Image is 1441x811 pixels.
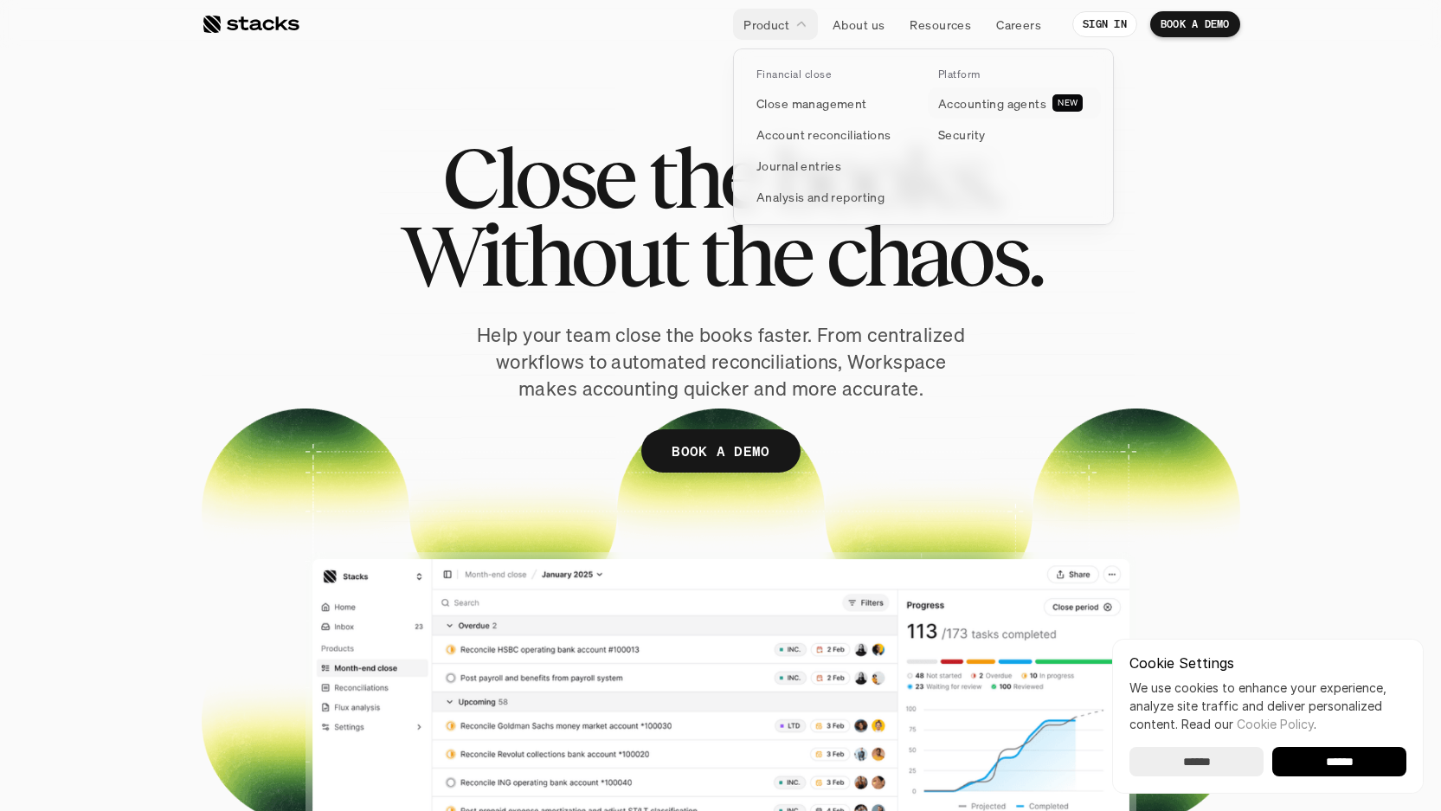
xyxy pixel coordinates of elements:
span: the [700,216,811,294]
a: About us [822,9,895,40]
p: Close management [756,94,867,113]
p: BOOK A DEMO [1161,18,1230,30]
p: Financial close [756,68,831,80]
a: Close management [746,87,919,119]
p: Careers [996,16,1041,34]
p: Accounting agents [938,94,1046,113]
a: Analysis and reporting [746,181,919,212]
span: the [647,138,758,216]
span: Without [400,216,685,294]
p: Analysis and reporting [756,188,885,206]
p: Security [938,126,985,144]
a: Accounting agentsNEW [928,87,1101,119]
a: Careers [986,9,1052,40]
p: Account reconciliations [756,126,891,144]
span: Close [441,138,633,216]
p: Help your team close the books faster. From centralized workflows to automated reconciliations, W... [470,322,972,402]
span: Read our . [1181,717,1316,731]
p: Product [743,16,789,34]
a: SIGN IN [1072,11,1137,37]
a: BOOK A DEMO [1150,11,1240,37]
a: Privacy Policy [204,330,280,342]
a: BOOK A DEMO [641,429,801,473]
p: Cookie Settings [1129,656,1406,670]
p: SIGN IN [1083,18,1127,30]
p: Platform [938,68,981,80]
span: chaos. [826,216,1042,294]
a: Security [928,119,1101,150]
p: Journal entries [756,157,841,175]
p: About us [833,16,885,34]
a: Account reconciliations [746,119,919,150]
p: We use cookies to enhance your experience, analyze site traffic and deliver personalized content. [1129,679,1406,733]
h2: NEW [1058,98,1078,108]
a: Cookie Policy [1237,717,1314,731]
a: Journal entries [746,150,919,181]
a: Resources [899,9,981,40]
p: BOOK A DEMO [672,439,770,464]
p: Resources [910,16,971,34]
